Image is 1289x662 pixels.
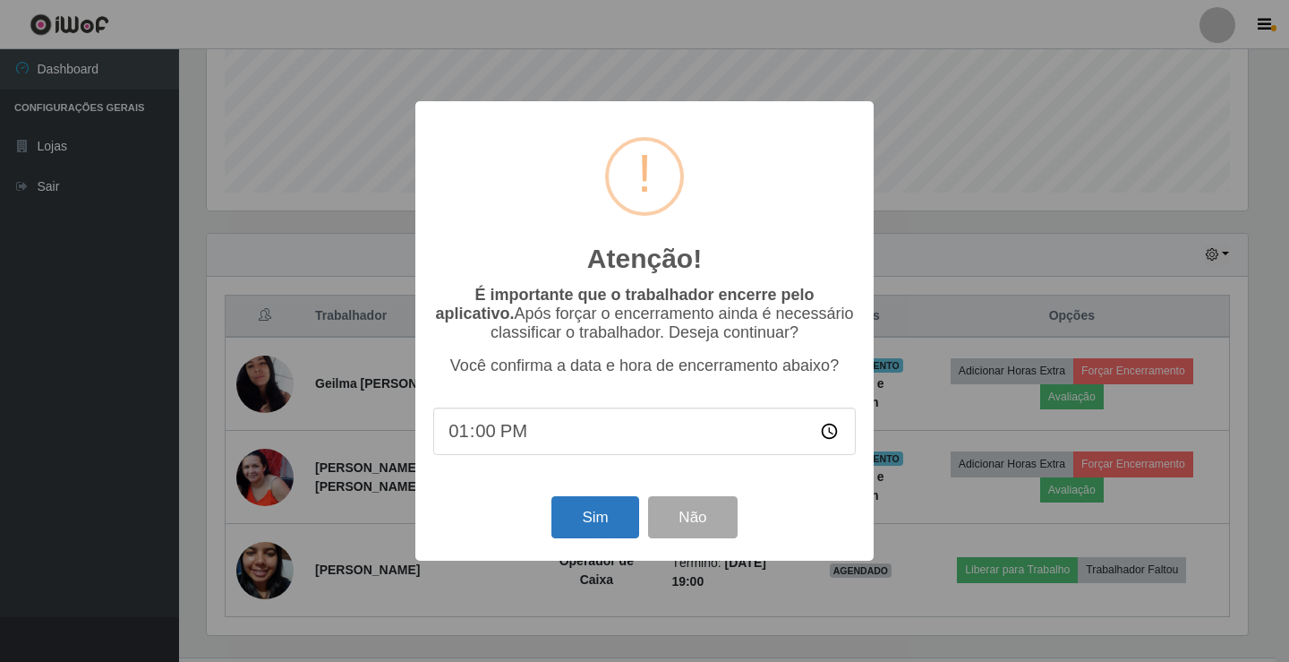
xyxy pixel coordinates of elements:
[587,243,702,275] h2: Atenção!
[433,286,856,342] p: Após forçar o encerramento ainda é necessário classificar o trabalhador. Deseja continuar?
[551,496,638,538] button: Sim
[435,286,814,322] b: É importante que o trabalhador encerre pelo aplicativo.
[648,496,737,538] button: Não
[433,357,856,375] p: Você confirma a data e hora de encerramento abaixo?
